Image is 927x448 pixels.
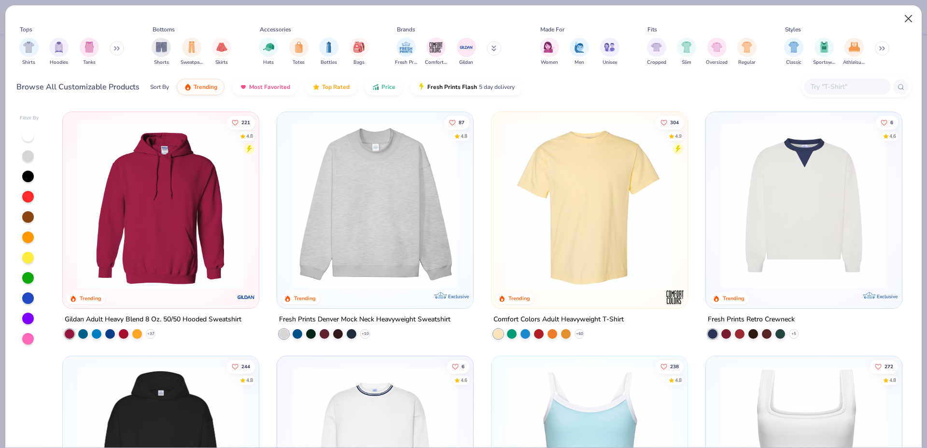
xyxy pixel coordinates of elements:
button: filter button [181,38,203,66]
button: Price [365,79,403,95]
button: filter button [570,38,589,66]
div: filter for Cropped [647,38,666,66]
img: Fresh Prints Image [399,40,413,55]
button: filter button [80,38,99,66]
div: filter for Shorts [152,38,171,66]
button: filter button [647,38,666,66]
div: Gildan Adult Heavy Blend 8 Oz. 50/50 Hooded Sweatshirt [65,314,241,326]
button: Fresh Prints Flash5 day delivery [410,79,522,95]
img: Comfort Colors Image [429,40,443,55]
img: Classic Image [788,42,800,53]
button: Like [227,360,255,373]
button: Trending [177,79,225,95]
img: f5d85501-0dbb-4ee4-b115-c08fa3845d83 [287,122,463,289]
img: Slim Image [681,42,692,53]
span: Unisex [603,59,617,66]
button: Like [656,360,684,373]
span: Oversized [706,59,728,66]
span: Price [381,83,395,91]
div: filter for Oversized [706,38,728,66]
span: Comfort Colors [425,59,447,66]
div: filter for Tanks [80,38,99,66]
span: 5 day delivery [479,82,515,93]
span: 238 [670,364,679,369]
button: filter button [259,38,278,66]
div: Sort By [150,83,169,91]
img: Athleisure Image [849,42,860,53]
img: 3abb6cdb-110e-4e18-92a0-dbcd4e53f056 [716,122,892,289]
button: filter button [600,38,619,66]
div: Filter By [20,115,39,122]
button: Most Favorited [232,79,297,95]
img: Hoodies Image [54,42,64,53]
span: 6 [890,120,893,125]
div: 4.8 [247,132,253,140]
div: filter for Hoodies [49,38,69,66]
img: Totes Image [294,42,304,53]
button: filter button [784,38,803,66]
div: Browse All Customizable Products [16,81,140,93]
span: 272 [885,364,893,369]
button: filter button [706,38,728,66]
div: filter for Classic [784,38,803,66]
div: Bottoms [153,25,175,34]
img: Shirts Image [23,42,34,53]
button: filter button [19,38,39,66]
button: filter button [457,38,476,66]
button: filter button [677,38,696,66]
span: Gildan [459,59,473,66]
div: filter for Skirts [212,38,231,66]
div: filter for Men [570,38,589,66]
span: 6 [462,364,464,369]
div: filter for Bags [350,38,369,66]
span: Fresh Prints Flash [427,83,477,91]
span: Sweatpants [181,59,203,66]
img: Sportswear Image [819,42,829,53]
button: filter button [350,38,369,66]
span: Hoodies [50,59,68,66]
div: filter for Comfort Colors [425,38,447,66]
span: Shirts [22,59,35,66]
div: filter for Athleisure [843,38,865,66]
div: Styles [785,25,801,34]
div: Fits [647,25,657,34]
img: Shorts Image [156,42,167,53]
button: filter button [737,38,757,66]
img: Regular Image [742,42,753,53]
span: Totes [293,59,305,66]
div: Made For [540,25,564,34]
button: Top Rated [305,79,357,95]
span: Men [575,59,584,66]
img: Tanks Image [84,42,95,53]
button: filter button [319,38,338,66]
img: a90f7c54-8796-4cb2-9d6e-4e9644cfe0fe [463,122,640,289]
span: 304 [670,120,679,125]
div: filter for Regular [737,38,757,66]
span: Trending [194,83,217,91]
img: Cropped Image [651,42,662,53]
span: + 37 [147,331,154,337]
button: filter button [212,38,231,66]
div: Tops [20,25,32,34]
img: Skirts Image [216,42,227,53]
div: Fresh Prints Denver Mock Neck Heavyweight Sweatshirt [279,314,450,326]
div: 4.9 [675,132,682,140]
div: 4.8 [247,376,253,384]
img: e55d29c3-c55d-459c-bfd9-9b1c499ab3c6 [677,122,854,289]
div: filter for Totes [289,38,309,66]
img: flash.gif [418,83,425,91]
img: Men Image [574,42,585,53]
span: Skirts [215,59,228,66]
div: filter for Bottles [319,38,338,66]
img: Comfort Colors logo [665,288,685,307]
button: Like [227,116,255,129]
div: filter for Hats [259,38,278,66]
img: Oversized Image [711,42,722,53]
img: Gildan logo [237,288,256,307]
div: Fresh Prints Retro Crewneck [708,314,795,326]
span: Most Favorited [249,83,290,91]
img: Bottles Image [323,42,334,53]
button: Like [656,116,684,129]
img: most_fav.gif [239,83,247,91]
div: Comfort Colors Adult Heavyweight T-Shirt [493,314,624,326]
